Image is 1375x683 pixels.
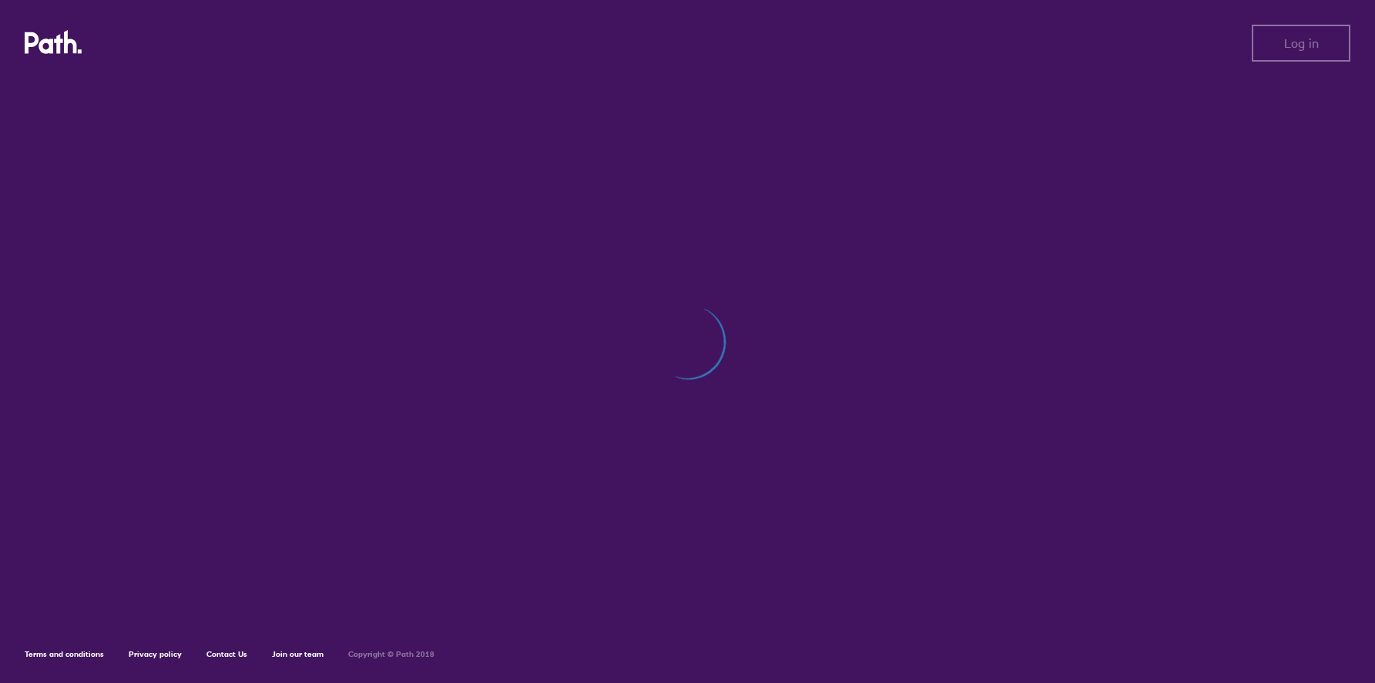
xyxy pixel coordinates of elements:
[1252,25,1350,62] button: Log in
[1284,36,1319,50] span: Log in
[129,649,182,659] a: Privacy policy
[272,649,324,659] a: Join our team
[25,649,104,659] a: Terms and conditions
[348,650,434,659] h6: Copyright © Path 2018
[206,649,247,659] a: Contact Us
